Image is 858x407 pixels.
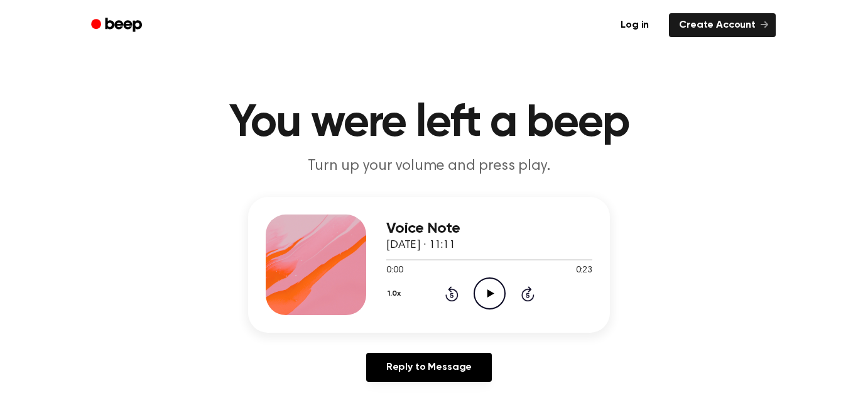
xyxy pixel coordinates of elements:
span: 0:00 [386,264,403,277]
p: Turn up your volume and press play. [188,156,670,177]
h1: You were left a beep [107,101,751,146]
h3: Voice Note [386,220,592,237]
span: 0:23 [576,264,592,277]
a: Beep [82,13,153,38]
span: [DATE] · 11:11 [386,240,455,251]
a: Reply to Message [366,353,492,382]
a: Log in [608,11,661,40]
a: Create Account [669,13,776,37]
button: 1.0x [386,283,405,304]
